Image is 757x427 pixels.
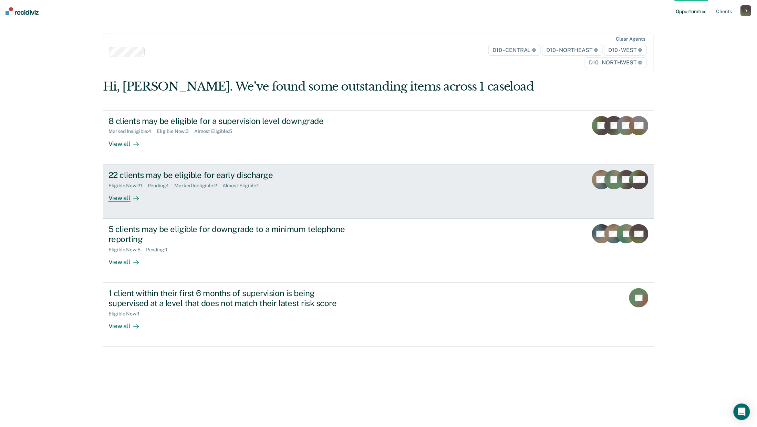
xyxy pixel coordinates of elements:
[103,80,544,94] div: Hi, [PERSON_NAME]. We’ve found some outstanding items across 1 caseload
[488,45,541,56] span: D10 - CENTRAL
[157,128,194,134] div: Eligible Now : 3
[616,36,645,42] div: Clear agents
[585,57,647,68] span: D10 - NORTHWEST
[542,45,603,56] span: D10 - NORTHEAST
[108,183,148,189] div: Eligible Now : 21
[103,165,654,219] a: 22 clients may be eligible for early dischargeEligible Now:21Pending:1Marked Ineligible:2Almost E...
[103,283,654,347] a: 1 client within their first 6 months of supervision is being supervised at a level that does not ...
[194,128,238,134] div: Almost Eligible : 5
[103,219,654,283] a: 5 clients may be eligible for downgrade to a minimum telephone reportingEligible Now:5Pending:1Vi...
[108,247,146,253] div: Eligible Now : 5
[222,183,265,189] div: Almost Eligible : 1
[108,316,147,330] div: View all
[108,134,147,148] div: View all
[103,110,654,165] a: 8 clients may be eligible for a supervision level downgradeMarked Ineligible:4Eligible Now:3Almos...
[108,311,145,317] div: Eligible Now : 1
[108,252,147,266] div: View all
[734,404,750,420] div: Open Intercom Messenger
[740,5,751,16] button: R
[6,7,39,15] img: Recidiviz
[108,170,350,180] div: 22 clients may be eligible for early discharge
[148,183,175,189] div: Pending : 1
[108,128,157,134] div: Marked Ineligible : 4
[108,288,350,308] div: 1 client within their first 6 months of supervision is being supervised at a level that does not ...
[174,183,222,189] div: Marked Ineligible : 2
[108,224,350,244] div: 5 clients may be eligible for downgrade to a minimum telephone reporting
[146,247,173,253] div: Pending : 1
[108,188,147,202] div: View all
[604,45,647,56] span: D10 - WEST
[108,116,350,126] div: 8 clients may be eligible for a supervision level downgrade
